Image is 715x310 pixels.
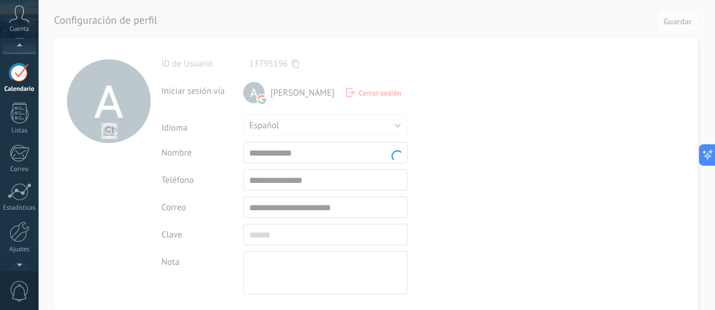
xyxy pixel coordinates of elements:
[2,86,37,93] div: Calendario
[2,127,37,135] div: Listas
[2,166,37,173] div: Correo
[2,246,37,254] div: Ajustes
[2,204,37,212] div: Estadísticas
[9,26,29,33] span: Cuenta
